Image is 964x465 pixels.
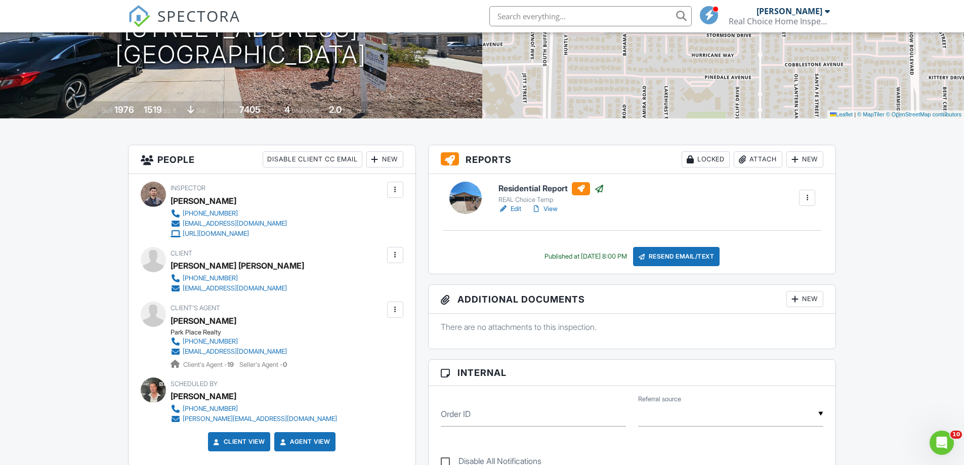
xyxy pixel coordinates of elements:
[734,151,782,167] div: Attach
[531,204,558,214] a: View
[171,313,236,328] a: [PERSON_NAME]
[183,405,238,413] div: [PHONE_NUMBER]
[283,361,287,368] strong: 0
[284,104,290,115] div: 4
[343,107,372,114] span: bathrooms
[171,414,337,424] a: [PERSON_NAME][EMAIL_ADDRESS][DOMAIN_NAME]
[633,247,720,266] div: Resend Email/Text
[171,389,236,404] div: [PERSON_NAME]
[441,408,471,419] label: Order ID
[227,361,234,368] strong: 19
[183,220,287,228] div: [EMAIL_ADDRESS][DOMAIN_NAME]
[183,415,337,423] div: [PERSON_NAME][EMAIL_ADDRESS][DOMAIN_NAME]
[489,6,692,26] input: Search everything...
[171,193,236,208] div: [PERSON_NAME]
[183,361,235,368] span: Client's Agent -
[196,107,207,114] span: slab
[950,431,962,439] span: 10
[171,219,287,229] a: [EMAIL_ADDRESS][DOMAIN_NAME]
[329,104,342,115] div: 2.0
[278,437,330,447] a: Agent View
[171,328,295,336] div: Park Place Realty
[498,196,604,204] div: REAL Choice Temp
[171,273,296,283] a: [PHONE_NUMBER]
[171,208,287,219] a: [PHONE_NUMBER]
[163,107,178,114] span: sq. ft.
[830,111,853,117] a: Leaflet
[114,104,134,115] div: 1976
[429,145,836,174] h3: Reports
[212,437,265,447] a: Client View
[171,404,337,414] a: [PHONE_NUMBER]
[171,249,192,257] span: Client
[128,5,150,27] img: The Best Home Inspection Software - Spectora
[171,283,296,293] a: [EMAIL_ADDRESS][DOMAIN_NAME]
[366,151,403,167] div: New
[183,230,249,238] div: [URL][DOMAIN_NAME]
[183,209,238,218] div: [PHONE_NUMBER]
[544,252,627,261] div: Published at [DATE] 8:00 PM
[498,182,604,195] h6: Residential Report
[498,182,604,204] a: Residential Report REAL Choice Temp
[441,321,824,332] p: There are no attachments to this inspection.
[498,204,521,214] a: Edit
[429,285,836,314] h3: Additional Documents
[171,258,304,273] div: [PERSON_NAME] [PERSON_NAME]
[886,111,961,117] a: © OpenStreetMap contributors
[757,6,822,16] div: [PERSON_NAME]
[102,107,113,114] span: Built
[171,380,218,388] span: Scheduled By
[682,151,730,167] div: Locked
[239,361,287,368] span: Seller's Agent -
[128,14,240,35] a: SPECTORA
[144,104,162,115] div: 1519
[786,151,823,167] div: New
[171,229,287,239] a: [URL][DOMAIN_NAME]
[171,336,287,347] a: [PHONE_NUMBER]
[263,151,362,167] div: Disable Client CC Email
[262,107,275,114] span: sq.ft.
[115,15,366,69] h1: [STREET_ADDRESS] [GEOGRAPHIC_DATA]
[638,395,681,404] label: Referral source
[930,431,954,455] iframe: Intercom live chat
[429,360,836,386] h3: Internal
[291,107,319,114] span: bedrooms
[183,337,238,346] div: [PHONE_NUMBER]
[171,347,287,357] a: [EMAIL_ADDRESS][DOMAIN_NAME]
[857,111,885,117] a: © MapTiler
[239,104,261,115] div: 7405
[854,111,856,117] span: |
[183,274,238,282] div: [PHONE_NUMBER]
[171,304,220,312] span: Client's Agent
[183,348,287,356] div: [EMAIL_ADDRESS][DOMAIN_NAME]
[171,184,205,192] span: Inspector
[729,16,830,26] div: Real Choice Home Inspections Inc.
[217,107,238,114] span: Lot Size
[786,291,823,307] div: New
[183,284,287,292] div: [EMAIL_ADDRESS][DOMAIN_NAME]
[157,5,240,26] span: SPECTORA
[129,145,415,174] h3: People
